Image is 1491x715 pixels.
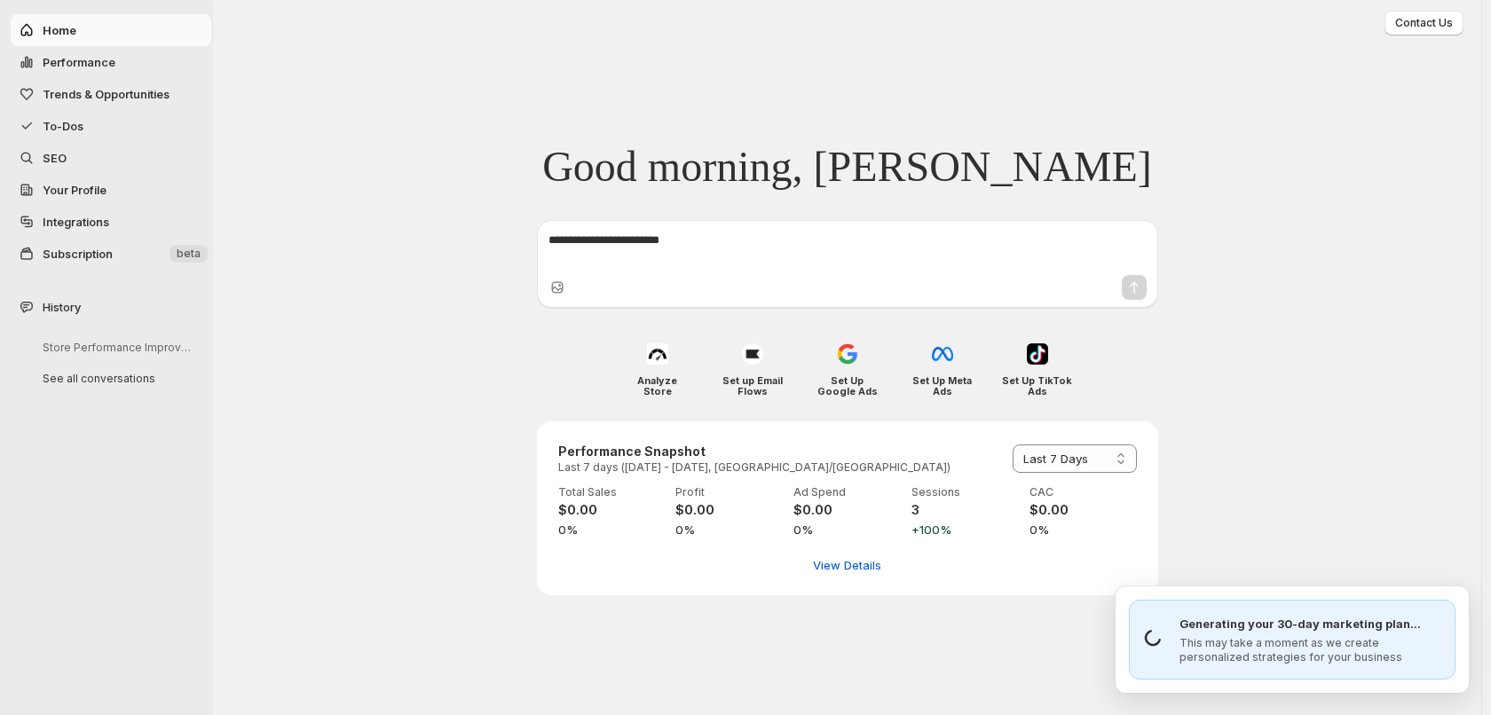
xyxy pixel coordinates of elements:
span: Trends & Opportunities [43,87,170,101]
button: Upload image [548,279,566,296]
p: Total Sales [558,485,666,499]
button: To-Dos [11,110,211,142]
span: To-Dos [43,119,83,133]
p: CAC [1029,485,1137,499]
h4: Set Up Meta Ads [907,375,977,397]
a: Integrations [11,206,211,238]
span: History [43,298,81,316]
button: View detailed performance [802,551,892,579]
h4: Set up Email Flows [717,375,787,397]
h4: $0.00 [793,501,901,519]
span: Subscription [43,247,113,261]
button: Home [11,14,211,46]
span: beta [177,247,201,261]
h4: $0.00 [558,501,666,519]
button: Store Performance Improvement Strategy [28,334,206,361]
img: Set up Email Flows icon [742,343,763,365]
span: +100% [911,521,1019,538]
span: 0% [558,521,666,538]
span: Good morning, [PERSON_NAME] [542,141,1152,192]
h3: Performance Snapshot [558,443,951,460]
img: Set Up Meta Ads icon [932,343,953,365]
p: Profit [675,485,783,499]
span: Home [43,23,76,37]
h4: Set Up TikTok Ads [1002,375,1072,397]
button: Contact Us [1384,11,1463,35]
button: Subscription [11,238,211,270]
span: 0% [675,521,783,538]
span: Contact Us [1395,16,1453,30]
img: Analyze Store icon [647,343,668,365]
span: View Details [813,556,881,574]
button: See all conversations [28,365,206,392]
p: Ad Spend [793,485,901,499]
span: Your Profile [43,183,106,197]
img: Set Up Google Ads icon [837,343,858,365]
p: Generating your 30-day marketing plan... [1179,615,1440,632]
img: Set Up TikTok Ads icon [1027,343,1048,365]
span: 0% [1029,521,1137,538]
span: 0% [793,521,901,538]
span: Integrations [43,215,109,229]
button: Performance [11,46,211,78]
h4: Set Up Google Ads [812,375,882,397]
h4: $0.00 [675,501,783,519]
button: Trends & Opportunities [11,78,211,110]
a: SEO [11,142,211,174]
span: Performance [43,55,115,69]
span: SEO [43,151,67,165]
h4: Analyze Store [622,375,692,397]
h4: 3 [911,501,1019,519]
a: Your Profile [11,174,211,206]
h4: $0.00 [1029,501,1137,519]
p: This may take a moment as we create personalized strategies for your business [1179,636,1440,664]
p: Last 7 days ([DATE] - [DATE], [GEOGRAPHIC_DATA]/[GEOGRAPHIC_DATA]) [558,460,951,475]
p: Sessions [911,485,1019,499]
